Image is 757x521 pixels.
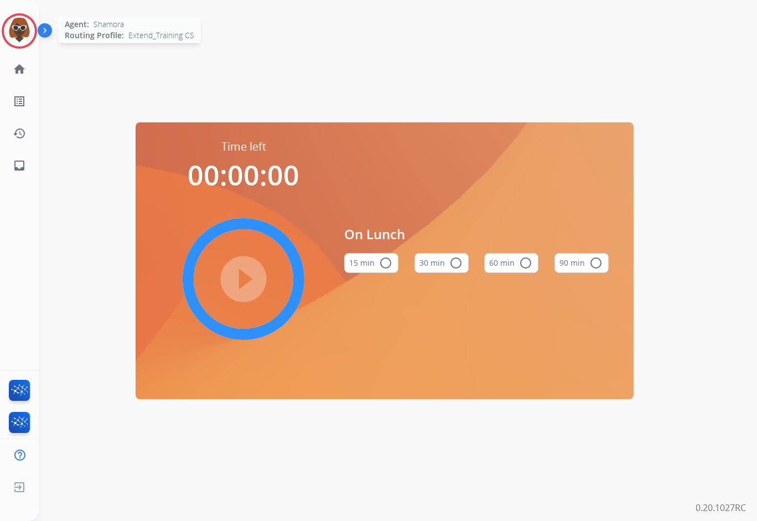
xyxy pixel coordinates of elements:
[94,19,124,30] span: Shamora
[414,253,469,273] button: 30 min
[221,139,266,154] span: Time left
[65,30,124,41] span: Routing Profile:
[449,256,463,270] mat-icon: radio_button_unchecked
[4,16,35,47] img: avatar
[13,159,26,172] mat-icon: inbox
[589,256,603,270] mat-icon: radio_button_unchecked
[188,156,299,194] span: 00:00:00
[519,256,532,270] mat-icon: radio_button_unchecked
[13,127,26,140] mat-icon: history
[484,253,538,273] button: 60 min
[65,19,89,30] span: Agent:
[13,63,26,76] mat-icon: home
[554,253,609,273] button: 90 min
[128,30,194,41] span: Extend_Training CS
[696,501,746,514] p: 0.20.1027RC
[379,256,392,270] mat-icon: radio_button_unchecked
[13,95,26,108] mat-icon: list_alt
[344,253,398,273] button: 15 min
[344,224,609,244] span: On Lunch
